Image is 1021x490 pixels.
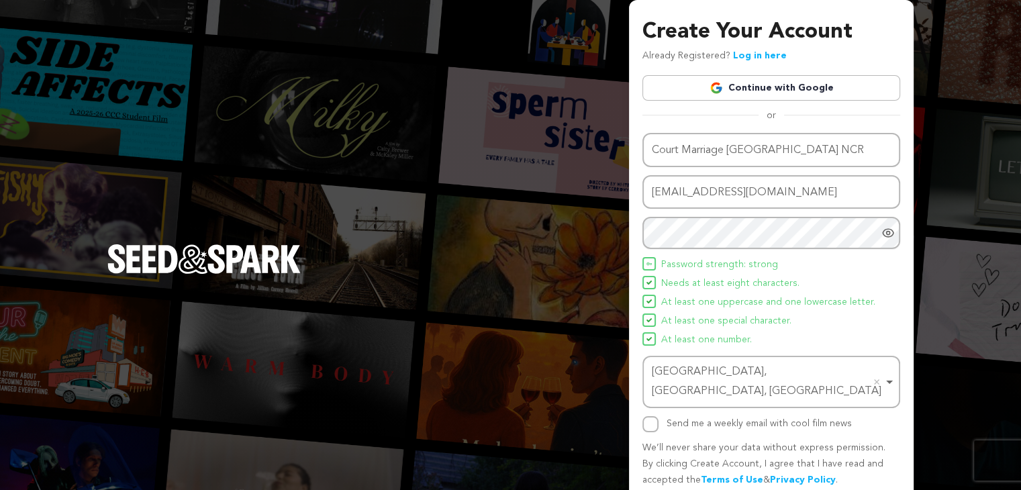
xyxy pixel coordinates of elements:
[642,16,900,48] h3: Create Your Account
[646,299,652,304] img: Seed&Spark Icon
[646,261,652,266] img: Seed&Spark Icon
[661,257,778,273] span: Password strength: strong
[642,440,900,488] p: We’ll never share your data without express permission. By clicking Create Account, I agree that ...
[770,475,836,485] a: Privacy Policy
[646,280,652,285] img: Seed&Spark Icon
[642,133,900,167] input: Name
[646,317,652,323] img: Seed&Spark Icon
[646,336,652,342] img: Seed&Spark Icon
[661,276,799,292] span: Needs at least eight characters.
[661,295,875,311] span: At least one uppercase and one lowercase letter.
[870,375,883,389] button: Remove item: 'ChIJ3w_FQbvxDDkRuph3atJv8OY'
[107,244,301,274] img: Seed&Spark Logo
[661,332,752,348] span: At least one number.
[642,175,900,209] input: Email address
[652,362,883,401] div: [GEOGRAPHIC_DATA], [GEOGRAPHIC_DATA], [GEOGRAPHIC_DATA]
[759,109,784,122] span: or
[667,419,852,428] label: Send me a weekly email with cool film news
[881,226,895,240] a: Show password as plain text. Warning: this will display your password on the screen.
[642,48,787,64] p: Already Registered?
[642,75,900,101] a: Continue with Google
[733,51,787,60] a: Log in here
[107,244,301,301] a: Seed&Spark Homepage
[710,81,723,95] img: Google logo
[701,475,763,485] a: Terms of Use
[661,313,791,330] span: At least one special character.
